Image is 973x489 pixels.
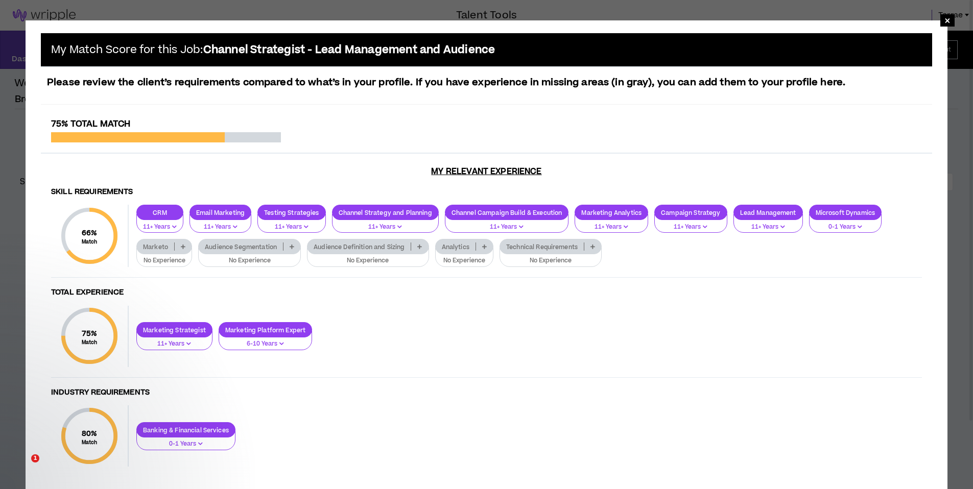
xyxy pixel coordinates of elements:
p: Campaign Strategy [655,209,726,216]
button: 11+ Years [733,214,803,233]
button: No Experience [136,248,192,267]
p: Please review the client’s requirements compared to what’s in your profile. If you have experienc... [41,76,932,90]
p: 6-10 Years [225,339,306,349]
p: Marketing Platform Expert [219,326,312,334]
iframe: Intercom live chat [10,454,35,479]
small: Match [82,339,98,346]
h3: My Relevant Experience [41,166,932,177]
p: Analytics [436,243,476,251]
p: 11+ Years [581,223,642,232]
p: Audience Definition and Sizing [307,243,411,251]
p: Marketing Analytics [575,209,648,216]
p: 11+ Years [339,223,432,232]
p: Channel Strategy and Planning [333,209,438,216]
p: 11+ Years [661,223,720,232]
p: Email Marketing [190,209,251,216]
button: No Experience [500,248,602,267]
p: Audience Segmentation [199,243,283,251]
p: Channel Campaign Build & Execution [445,209,568,216]
h4: Skill Requirements [51,187,922,197]
button: 11+ Years [189,214,251,233]
button: 11+ Years [257,214,326,233]
p: No Experience [143,256,185,265]
button: No Experience [435,248,493,267]
p: 11+ Years [452,223,562,232]
p: Marketo [137,243,174,251]
p: No Experience [442,256,487,265]
small: Match [82,238,98,246]
p: No Experience [205,256,294,265]
p: Marketing Strategist [137,326,212,334]
button: 11+ Years [136,331,212,350]
button: 11+ Years [654,214,727,233]
p: Testing Strategies [258,209,325,216]
span: 75 % [82,328,98,339]
p: No Experience [314,256,422,265]
p: 11+ Years [143,339,206,349]
p: Lead Management [734,209,802,216]
p: CRM [137,209,183,216]
iframe: Intercom notifications message [8,390,212,461]
h5: My Match Score for this Job: [51,43,495,56]
button: 11+ Years [445,214,569,233]
button: No Experience [198,248,301,267]
p: 11+ Years [264,223,319,232]
button: 6-10 Years [219,331,313,350]
p: 0-1 Years [816,223,875,232]
button: 11+ Years [332,214,439,233]
h4: Total Experience [51,288,922,298]
b: Channel Strategist - Lead Management and Audience [203,42,495,57]
p: Technical Requirements [500,243,584,251]
p: 11+ Years [740,223,796,232]
button: 11+ Years [136,214,183,233]
span: 1 [31,454,39,462]
span: 75% Total Match [51,118,130,130]
p: Microsoft Dynamics [810,209,882,216]
h4: Industry Requirements [51,388,922,398]
button: 11+ Years [575,214,648,233]
p: 11+ Years [196,223,245,232]
p: 11+ Years [143,223,177,232]
span: 66 % [82,228,98,238]
button: 0-1 Years [809,214,882,233]
p: No Experience [506,256,595,265]
button: No Experience [307,248,429,267]
span: × [944,14,951,27]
